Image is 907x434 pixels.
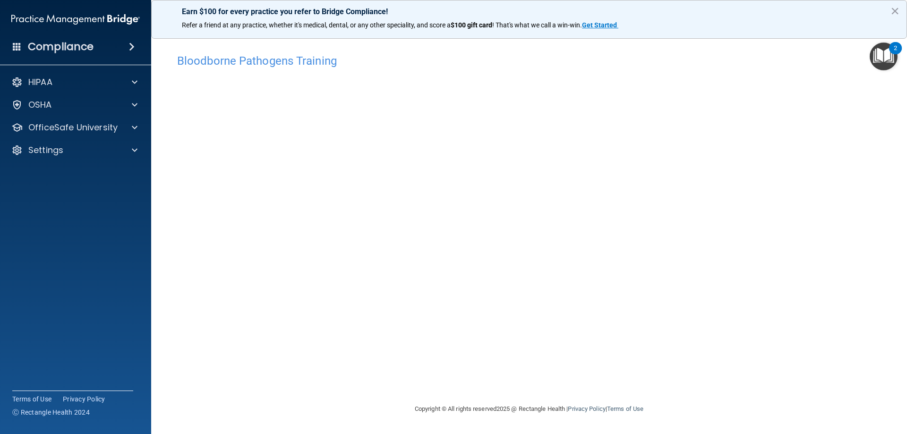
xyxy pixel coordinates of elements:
div: 2 [894,48,897,60]
div: Copyright © All rights reserved 2025 @ Rectangle Health | | [357,394,702,424]
a: Settings [11,145,137,156]
p: Settings [28,145,63,156]
span: ! That's what we call a win-win. [492,21,582,29]
iframe: Drift Widget Chat Controller [744,367,896,405]
span: Refer a friend at any practice, whether it's medical, dental, or any other speciality, and score a [182,21,451,29]
strong: Get Started [582,21,617,29]
a: Terms of Use [12,394,51,404]
a: Terms of Use [607,405,643,412]
button: Open Resource Center, 2 new notifications [870,43,898,70]
h4: Compliance [28,40,94,53]
a: Privacy Policy [568,405,605,412]
p: HIPAA [28,77,52,88]
span: Ⓒ Rectangle Health 2024 [12,408,90,417]
a: Privacy Policy [63,394,105,404]
strong: $100 gift card [451,21,492,29]
a: Get Started [582,21,618,29]
iframe: bbp [177,72,881,363]
button: Close [890,3,899,18]
p: OfficeSafe University [28,122,118,133]
p: Earn $100 for every practice you refer to Bridge Compliance! [182,7,876,16]
a: OSHA [11,99,137,111]
a: HIPAA [11,77,137,88]
a: OfficeSafe University [11,122,137,133]
img: PMB logo [11,10,140,29]
p: OSHA [28,99,52,111]
h4: Bloodborne Pathogens Training [177,55,881,67]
